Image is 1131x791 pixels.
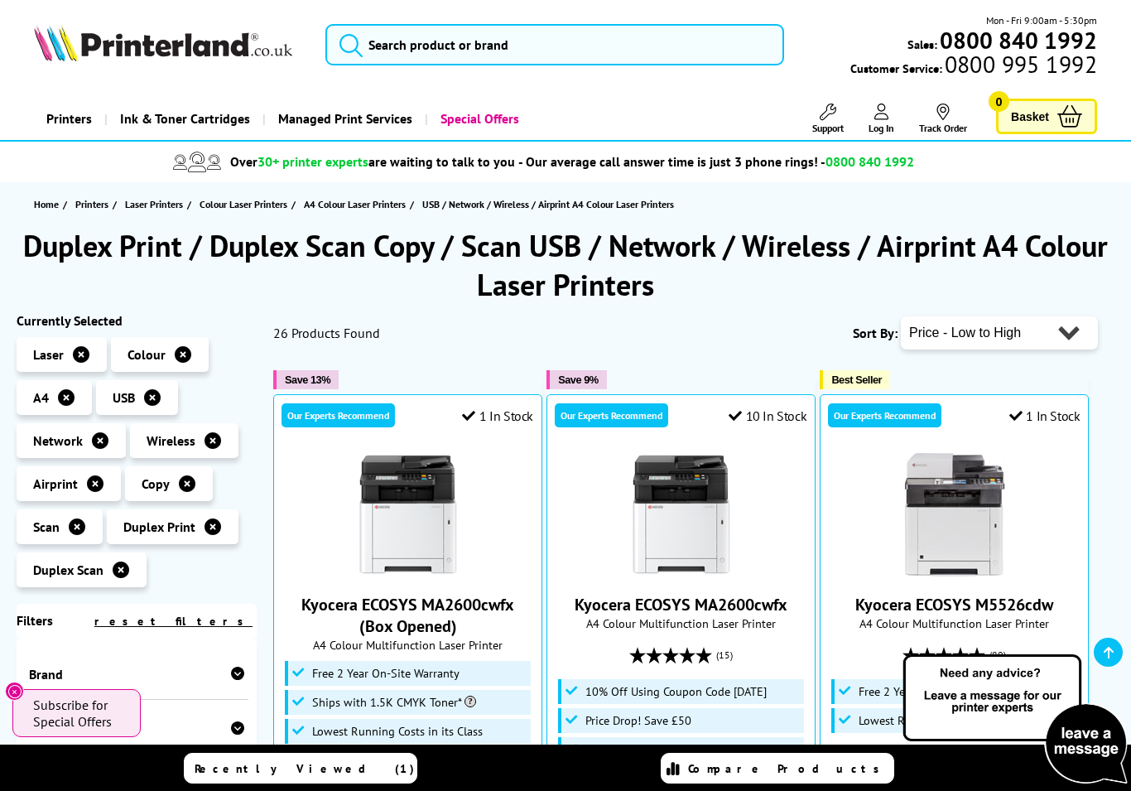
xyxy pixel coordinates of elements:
span: 26 Products Found [273,325,380,341]
span: 10% Off Using Coupon Code [DATE] [585,685,767,698]
a: Recently Viewed (1) [184,753,417,784]
span: Lowest Running Costs in its Class [859,714,1029,727]
a: A4 Colour Laser Printers [304,195,410,213]
span: Customer Service: [850,56,1097,76]
span: Log In [869,122,894,134]
div: 10 In Stock [729,408,806,424]
button: Best Seller [820,370,890,389]
span: Colour [128,346,166,363]
a: Kyocera ECOSYS MA2600cwfx (Box Opened) [346,564,470,581]
div: Currently Selected [17,312,257,329]
span: 30+ printer experts [257,153,368,170]
a: Compare Products [661,753,894,784]
div: Brand [29,666,244,682]
span: Save 9% [558,374,598,386]
a: Managed Print Services [262,98,425,140]
span: Free 2 Year On-Site Warranty [585,743,733,756]
span: (80) [989,639,1006,671]
span: A4 Colour Multifunction Laser Printer [282,637,533,653]
span: Laser [33,346,64,363]
span: Filters [17,612,53,629]
a: Laser Printers [125,195,187,213]
span: Sales: [907,36,937,52]
img: Open Live Chat window [899,652,1131,788]
a: Kyocera ECOSYS MA2600cwfx [619,564,744,581]
span: Subscribe for Special Offers [33,697,124,730]
span: Price Drop! Save £50 [585,714,691,727]
div: Our Experts Recommend [555,403,668,427]
span: Scan [33,518,60,535]
span: 0800 995 1992 [942,56,1097,72]
span: Laser Printers [125,195,183,213]
span: USB / Network / Wireless / Airprint A4 Colour Laser Printers [422,198,674,210]
span: Duplex Scan [33,562,103,578]
a: Kyocera ECOSYS MA2600cwfx [575,594,787,615]
img: Kyocera ECOSYS MA2600cwfx (Box Opened) [346,453,470,577]
img: Kyocera ECOSYS M5526cdw [893,453,1017,577]
a: Kyocera ECOSYS M5526cdw [855,594,1053,615]
span: USB [113,389,135,406]
input: Search product or brand [325,24,784,65]
a: Home [34,195,63,213]
span: Over are waiting to talk to you [230,153,515,170]
span: Copy [142,475,170,492]
span: Compare Products [688,761,888,776]
b: 0800 840 1992 [940,25,1097,55]
a: 0800 840 1992 [937,32,1097,48]
span: Lowest Running Costs in its Class [312,725,483,738]
div: 1 In Stock [462,408,533,424]
span: Duplex Print [123,518,195,535]
div: Our Experts Recommend [828,403,941,427]
a: Special Offers [425,98,532,140]
span: Sort By: [853,325,898,341]
button: Save 9% [546,370,606,389]
span: A4 Colour Multifunction Laser Printer [556,615,806,631]
span: Network [33,432,83,449]
a: Track Order [919,104,967,134]
span: Support [812,122,844,134]
a: Ink & Toner Cartridges [104,98,262,140]
a: Kyocera ECOSYS MA2600cwfx (Box Opened) [301,594,514,637]
span: - Our average call answer time is just 3 phone rings! - [518,153,914,170]
span: 0 [989,91,1009,112]
span: Save 13% [285,374,330,386]
span: 0800 840 1992 [825,153,914,170]
span: Ink & Toner Cartridges [120,98,250,140]
span: Airprint [33,475,78,492]
span: Printers [75,195,108,213]
span: Ships with 1.5K CMYK Toner* [312,696,476,709]
span: A4 Colour Multifunction Laser Printer [829,615,1080,631]
a: Printers [34,98,104,140]
a: Support [812,104,844,134]
a: Colour Laser Printers [200,195,291,213]
a: Basket 0 [996,99,1097,134]
a: Log In [869,104,894,134]
a: Kyocera ECOSYS M5526cdw [893,564,1017,581]
span: Mon - Fri 9:00am - 5:30pm [986,12,1097,28]
span: Wireless [147,432,195,449]
span: Best Seller [831,374,882,386]
span: A4 Colour Laser Printers [304,195,406,213]
span: Free 2 Year On-Site Warranty [859,685,1006,698]
img: Kyocera ECOSYS MA2600cwfx [619,453,744,577]
span: Free 2 Year On-Site Warranty [312,667,460,680]
div: Our Experts Recommend [282,403,395,427]
a: Printers [75,195,113,213]
span: (15) [716,639,733,671]
span: Colour Laser Printers [200,195,287,213]
a: reset filters [94,614,253,629]
h1: Duplex Print / Duplex Scan Copy / Scan USB / Network / Wireless / Airprint A4 Colour Laser Printers [17,226,1114,304]
button: Save 13% [273,370,339,389]
span: A4 [33,389,49,406]
span: Basket [1011,105,1049,128]
a: Printerland Logo [34,25,305,65]
div: 1 In Stock [1009,408,1080,424]
button: Close [5,682,24,701]
span: Recently Viewed (1) [195,761,415,776]
img: Printerland Logo [34,25,292,61]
